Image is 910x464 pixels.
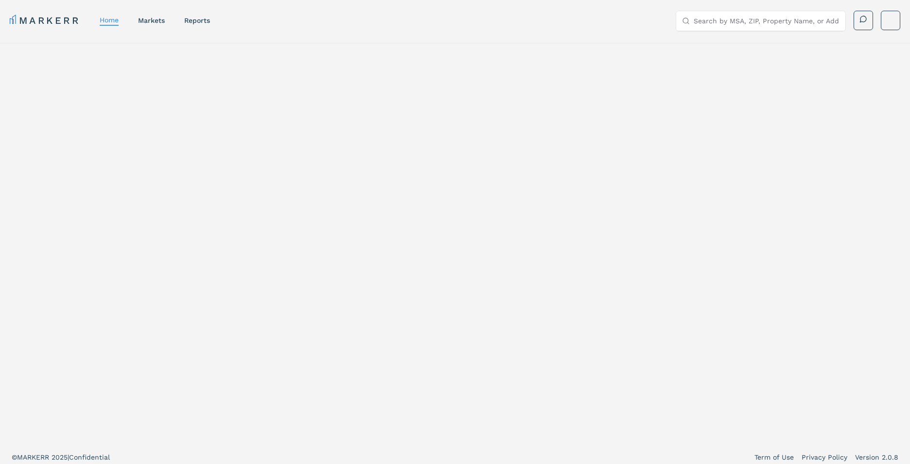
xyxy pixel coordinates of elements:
span: © [12,453,17,461]
span: MARKERR [17,453,52,461]
a: markets [138,17,165,24]
a: Version 2.0.8 [855,452,898,462]
a: Term of Use [754,452,794,462]
a: Privacy Policy [802,452,847,462]
input: Search by MSA, ZIP, Property Name, or Address [694,11,840,31]
span: 2025 | [52,453,69,461]
a: MARKERR [10,14,80,27]
a: reports [184,17,210,24]
a: home [100,16,119,24]
span: Confidential [69,453,110,461]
